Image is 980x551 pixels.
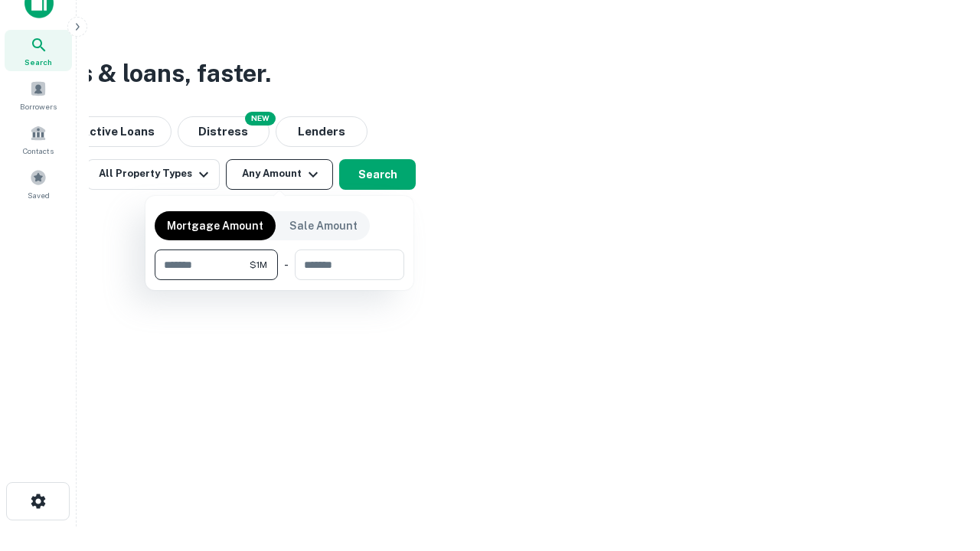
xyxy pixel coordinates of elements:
[284,249,289,280] div: -
[903,429,980,502] iframe: Chat Widget
[250,258,267,272] span: $1M
[289,217,358,234] p: Sale Amount
[167,217,263,234] p: Mortgage Amount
